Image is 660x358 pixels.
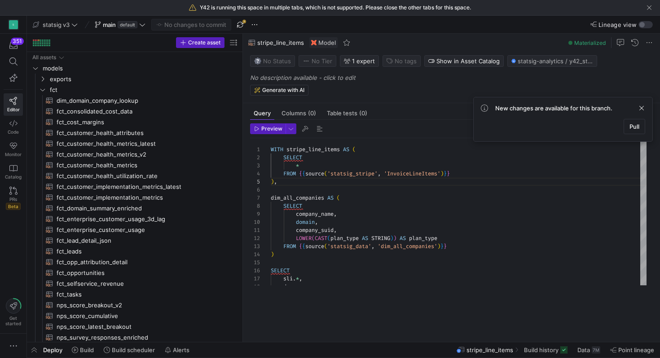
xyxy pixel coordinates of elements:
[302,243,305,250] span: {
[383,55,421,67] button: No tags
[31,246,237,257] div: Press SPACE to select this row.
[440,170,444,177] span: )
[334,283,337,290] span: ,
[378,170,381,177] span: ,
[57,311,227,321] span: nps_score_cumulative​​​​​​​​​​
[31,170,237,181] a: fct_customer_health_utilization_rate​​​​​​​​​​
[315,218,318,226] span: ,
[57,236,227,246] span: fct_lead_detail_json​​​​​​​​​​
[303,57,332,65] span: No Tier
[9,196,17,202] span: PRs
[318,39,336,46] span: Model
[31,84,237,95] div: Press SPACE to select this row.
[31,138,237,149] a: fct_customer_health_metrics_latest​​​​​​​​​​
[100,342,159,358] button: Build scheduler
[424,55,504,67] button: Show in Asset Catalog
[57,257,227,267] span: fct_opp_attribution_detail​​​​​​​​​​
[299,275,302,282] span: ,
[312,235,315,242] span: (
[324,170,327,177] span: (
[32,54,56,61] div: All assets
[327,170,378,177] span: 'statsig_stripe'
[315,235,327,242] span: CAST
[305,170,324,177] span: source
[296,227,334,234] span: company_suid
[250,202,260,210] div: 8
[43,346,62,354] span: Deploy
[250,275,260,283] div: 17
[31,117,237,127] div: Press SPACE to select this row.
[57,279,227,289] span: fct_selfservice_revenue​​​​​​​​​​
[250,258,260,266] div: 15
[4,116,23,138] a: Code
[31,300,237,310] a: nps_score_breakout_v2​​​​​​​​​​
[296,283,334,290] span: company_name
[57,149,227,160] span: fct_customer_health_metrics_v2​​​​​​​​​​
[4,93,23,116] a: Editor
[57,192,227,203] span: fct_customer_implementation_metrics​​​​​​​​​​
[5,315,21,326] span: Get started
[31,332,237,343] a: nps_survey_responses_enriched​​​​​​​​​​
[299,170,302,177] span: {
[188,39,220,46] span: Create asset
[283,283,293,290] span: dac
[5,152,22,157] span: Monitor
[31,127,237,138] a: fct_customer_health_attributes​​​​​​​​​​
[436,57,500,65] span: Show in Asset Catalog
[250,226,260,234] div: 11
[250,234,260,242] div: 12
[254,110,271,116] span: Query
[352,57,375,65] span: 1 expert
[31,138,237,149] div: Press SPACE to select this row.
[305,243,324,250] span: source
[250,85,308,96] button: Generate with AI
[31,203,237,214] a: fct_domain_summary_enriched​​​​​​​​​​
[31,160,237,170] a: fct_customer_health_metrics​​​​​​​​​​
[31,224,237,235] a: fct_enterprise_customer_usage​​​​​​​​​​
[271,251,274,258] span: )
[31,278,237,289] div: Press SPACE to select this row.
[57,182,227,192] span: fct_customer_implementation_metrics_latest​​​​​​​​​​
[103,21,116,28] span: main
[57,171,227,181] span: fct_customer_health_utilization_rate​​​​​​​​​​
[447,170,450,177] span: }
[283,202,302,210] span: SELECT
[57,203,227,214] span: fct_domain_summary_enriched​​​​​​​​​​
[31,149,237,160] a: fct_customer_health_metrics_v2​​​​​​​​​​
[271,194,324,201] span: dim_all_companies
[57,160,227,170] span: fct_customer_health_metrics​​​​​​​​​​
[4,295,23,330] button: Getstarted
[57,332,227,343] span: nps_survey_responses_enriched​​​​​​​​​​
[4,138,23,161] a: Monitor
[250,210,260,218] div: 9
[337,194,340,201] span: (
[4,37,23,53] button: 351
[311,40,317,45] img: undefined
[393,235,396,242] span: )
[327,243,371,250] span: 'statsig_data'
[9,20,18,29] div: S
[261,126,282,132] span: Preview
[282,110,316,116] span: Columns
[444,170,447,177] span: }
[31,257,237,267] a: fct_opp_attribution_detail​​​​​​​​​​
[57,246,227,257] span: fct_leads​​​​​​​​​​
[250,55,295,67] button: No statusNo Status
[340,55,379,67] button: 1 expert
[250,178,260,186] div: 5
[592,346,600,354] div: 7M
[31,300,237,310] div: Press SPACE to select this row.
[31,63,237,74] div: Press SPACE to select this row.
[624,119,645,134] button: Pull
[250,250,260,258] div: 14
[43,63,236,74] span: models
[57,214,227,224] span: fct_enterprise_customer_usage_3d_lag​​​​​​​​​​
[57,300,227,310] span: nps_score_breakout_v2​​​​​​​​​​
[371,235,390,242] span: STRING
[254,57,291,65] span: No Status
[296,210,334,218] span: company_name
[31,95,237,106] div: Press SPACE to select this row.
[520,342,572,358] button: Build history
[57,322,227,332] span: nps_score_latest_breakout​​​​​​​​​​
[250,74,656,81] p: No description available - click to edit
